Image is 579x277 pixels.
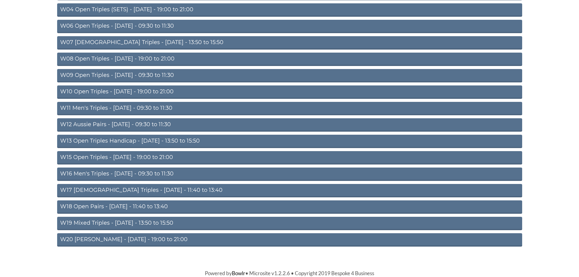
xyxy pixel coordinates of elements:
a: W04 Open Triples (SETS) - [DATE] - 19:00 to 21:00 [57,3,522,17]
a: W19 Mixed Triples - [DATE] - 13:50 to 15:50 [57,217,522,230]
span: Powered by • Microsite v1.2.2.6 • Copyright 2019 Bespoke 4 Business [205,270,374,276]
a: W12 Aussie Pairs - [DATE] - 09:30 to 11:30 [57,118,522,132]
a: W13 Open Triples Handicap - [DATE] - 13:50 to 15:50 [57,135,522,148]
a: W17 [DEMOGRAPHIC_DATA] Triples - [DATE] - 11:40 to 13:40 [57,184,522,197]
a: W15 Open Triples - [DATE] - 19:00 to 21:00 [57,151,522,164]
a: W16 Men's Triples - [DATE] - 09:30 to 11:30 [57,168,522,181]
a: W07 [DEMOGRAPHIC_DATA] Triples - [DATE] - 13:50 to 15:50 [57,36,522,50]
a: W06 Open Triples - [DATE] - 09:30 to 11:30 [57,20,522,33]
a: W18 Open Pairs - [DATE] - 11:40 to 13:40 [57,200,522,214]
a: Bowlr [232,270,245,276]
a: W08 Open Triples - [DATE] - 19:00 to 21:00 [57,53,522,66]
a: W09 Open Triples - [DATE] - 09:30 to 11:30 [57,69,522,82]
a: W11 Men's Triples - [DATE] - 09:30 to 11:30 [57,102,522,115]
a: W20 [PERSON_NAME] - [DATE] - 19:00 to 21:00 [57,233,522,247]
a: W10 Open Triples - [DATE] - 19:00 to 21:00 [57,85,522,99]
